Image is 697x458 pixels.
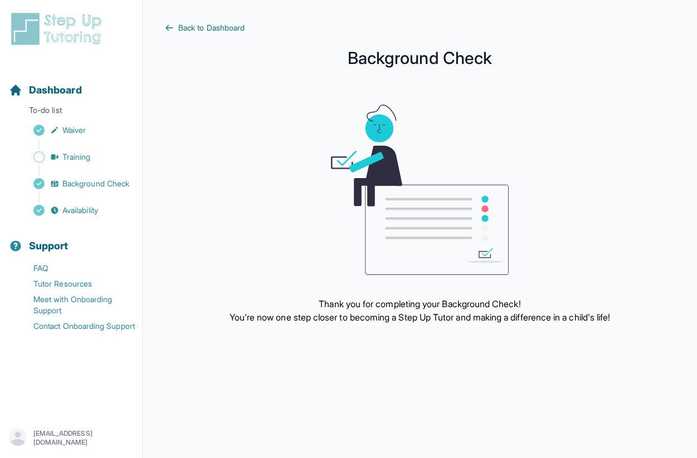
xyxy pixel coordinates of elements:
[4,65,138,102] button: Dashboard
[230,311,611,324] p: You're now one step closer to becoming a Step Up Tutor and making a difference in a child's life!
[29,238,69,254] span: Support
[165,22,675,33] a: Back to Dashboard
[178,22,245,33] span: Back to Dashboard
[62,205,98,216] span: Availability
[9,276,142,292] a: Tutor Resources
[9,82,82,98] a: Dashboard
[9,318,142,334] a: Contact Onboarding Support
[4,220,138,258] button: Support
[9,203,142,218] a: Availability
[62,151,91,162] span: Training
[9,176,142,191] a: Background Check
[9,122,142,138] a: Waiver
[9,292,142,318] a: Meet with Onboarding Support
[9,11,108,47] img: logo
[9,149,142,165] a: Training
[165,51,675,65] h1: Background Check
[4,105,138,120] p: To-do list
[331,105,509,275] img: meeting graphic
[230,297,611,311] p: Thank you for completing your Background Check!
[62,125,86,136] span: Waiver
[9,260,142,276] a: FAQ
[9,428,133,448] button: [EMAIL_ADDRESS][DOMAIN_NAME]
[62,178,129,189] span: Background Check
[29,82,82,98] span: Dashboard
[33,429,133,447] p: [EMAIL_ADDRESS][DOMAIN_NAME]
